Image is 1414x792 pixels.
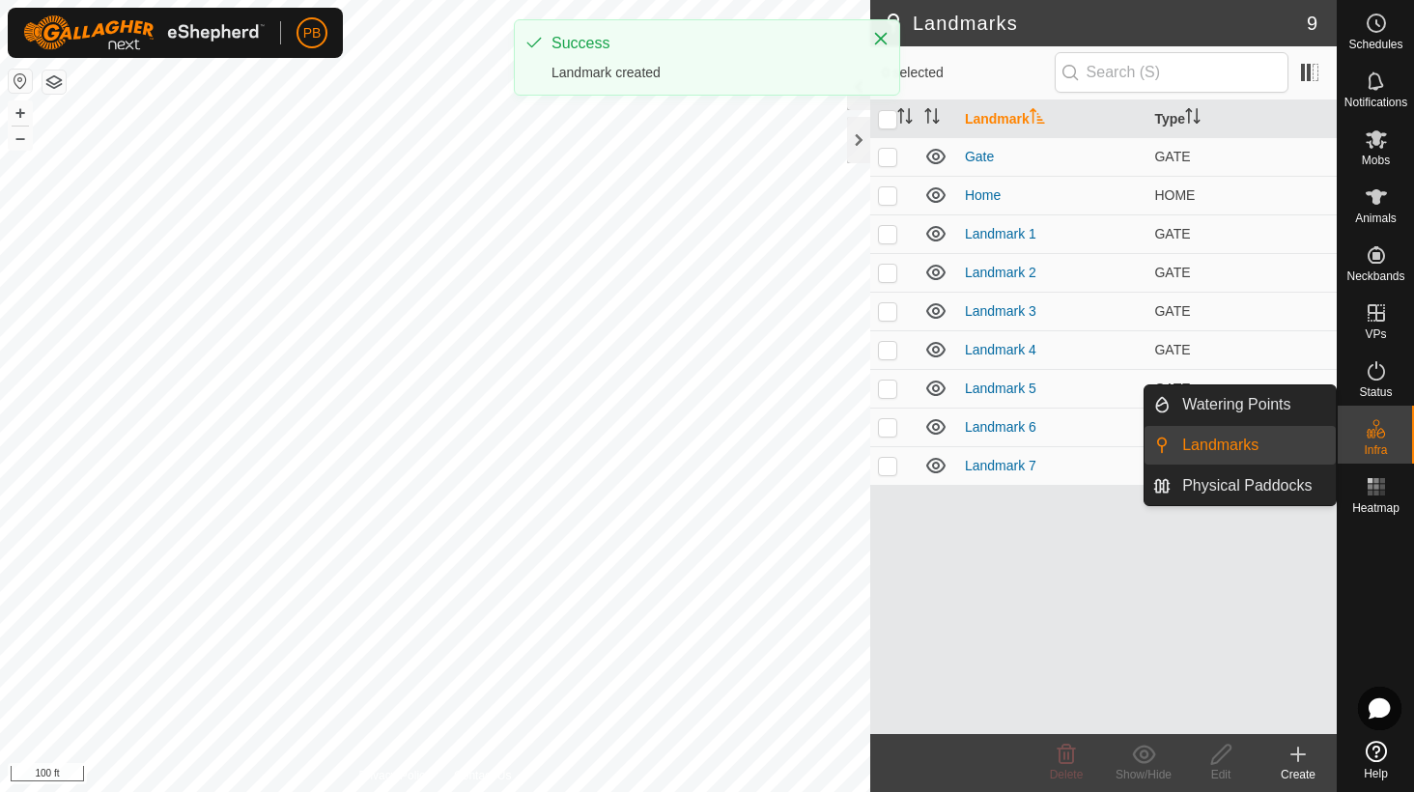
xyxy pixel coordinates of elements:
[882,63,1055,83] span: 0 selected
[1154,226,1190,241] span: GATE
[1171,385,1336,424] a: Watering Points
[897,111,913,127] p-sorticon: Activate to sort
[1145,426,1336,465] li: Landmarks
[1154,303,1190,319] span: GATE
[1154,265,1190,280] span: GATE
[1338,733,1414,787] a: Help
[1362,155,1390,166] span: Mobs
[9,127,32,150] button: –
[882,12,1307,35] h2: Landmarks
[924,111,940,127] p-sorticon: Activate to sort
[1182,393,1290,416] span: Watering Points
[1154,342,1190,357] span: GATE
[42,71,66,94] button: Map Layers
[358,767,431,784] a: Privacy Policy
[965,187,1001,203] a: Home
[1182,474,1312,497] span: Physical Paddocks
[1050,768,1084,781] span: Delete
[1030,111,1045,127] p-sorticon: Activate to sort
[1259,766,1337,783] div: Create
[957,100,1147,138] th: Landmark
[965,226,1036,241] a: Landmark 1
[965,419,1036,435] a: Landmark 6
[303,23,322,43] span: PB
[965,303,1036,319] a: Landmark 3
[1154,187,1195,203] span: HOME
[867,25,894,52] button: Close
[965,381,1036,396] a: Landmark 5
[551,63,853,83] div: Landmark created
[1344,97,1407,108] span: Notifications
[1365,328,1386,340] span: VPs
[1307,9,1317,38] span: 9
[1359,386,1392,398] span: Status
[1105,766,1182,783] div: Show/Hide
[1182,434,1258,457] span: Landmarks
[1154,149,1190,164] span: GATE
[1146,100,1337,138] th: Type
[1171,467,1336,505] a: Physical Paddocks
[1364,768,1388,779] span: Help
[1182,766,1259,783] div: Edit
[1145,467,1336,505] li: Physical Paddocks
[23,15,265,50] img: Gallagher Logo
[965,149,994,164] a: Gate
[1355,212,1397,224] span: Animals
[1055,52,1288,93] input: Search (S)
[1348,39,1402,50] span: Schedules
[551,32,853,55] div: Success
[1171,426,1336,465] a: Landmarks
[1145,385,1336,424] li: Watering Points
[9,70,32,93] button: Reset Map
[965,265,1036,280] a: Landmark 2
[454,767,511,784] a: Contact Us
[1346,270,1404,282] span: Neckbands
[965,458,1036,473] a: Landmark 7
[1352,502,1400,514] span: Heatmap
[965,342,1036,357] a: Landmark 4
[1185,111,1201,127] p-sorticon: Activate to sort
[1154,381,1190,396] span: GATE
[9,101,32,125] button: +
[1364,444,1387,456] span: Infra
